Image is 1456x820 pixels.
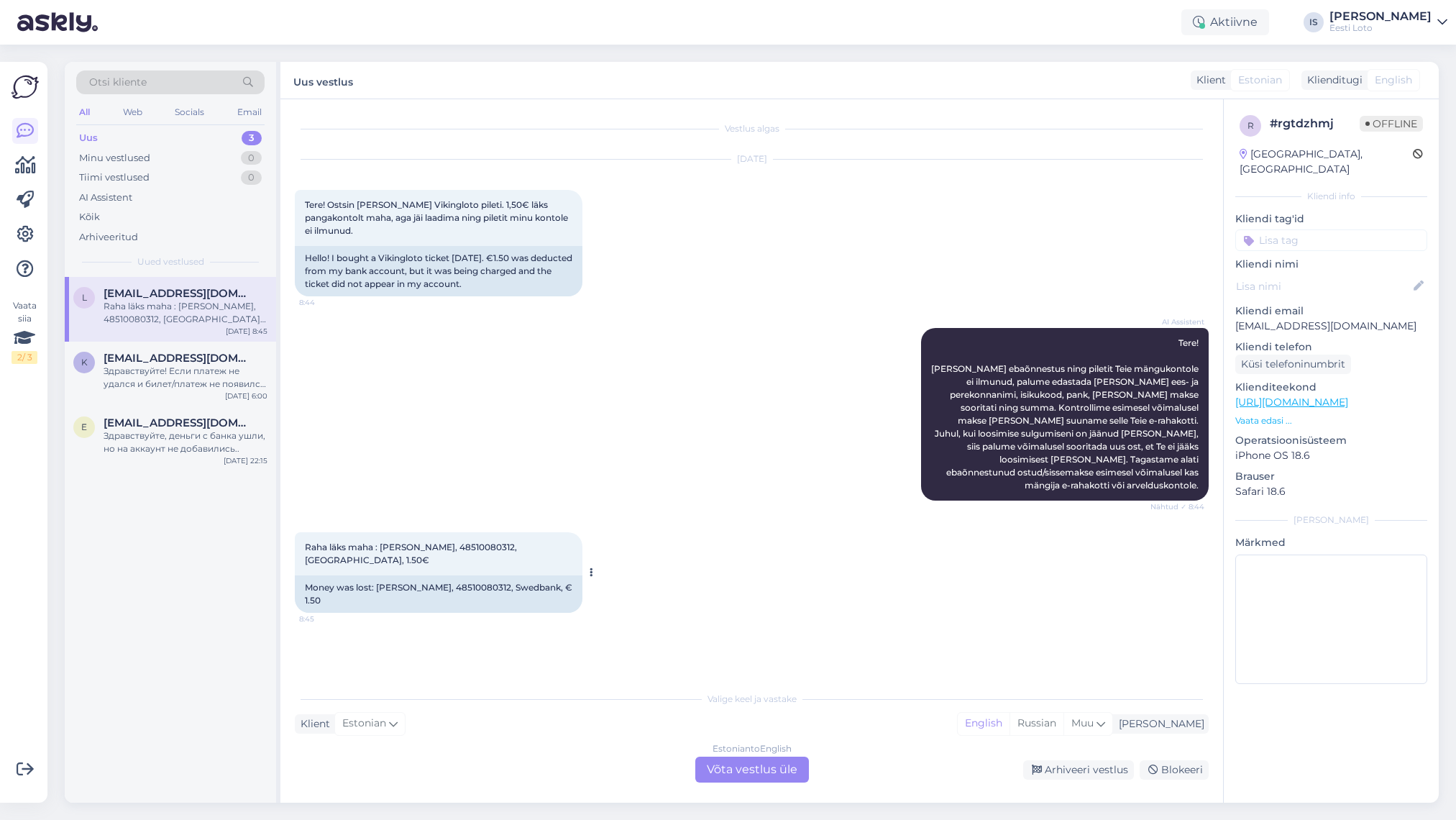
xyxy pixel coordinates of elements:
div: Raha läks maha : [PERSON_NAME], 48510080312, [GEOGRAPHIC_DATA], 1.50€ [104,300,267,326]
div: Здравствуйте! Если платеж не удался и билет/платеж не появился в вашем игровом аккаунте, пожалуйс... [104,365,267,391]
div: 0 [241,151,262,165]
div: Web [120,103,145,122]
div: Email [234,103,265,122]
div: All [76,103,93,122]
div: [PERSON_NAME] [1113,716,1204,732]
div: Uus [79,131,98,145]
div: Aktiivne [1181,9,1269,35]
span: el_wanted@mail.ru [104,416,253,429]
div: [DATE] [295,152,1209,165]
p: Märkmed [1235,535,1427,550]
span: Estonian [1238,73,1282,88]
div: Arhiveeri vestlus [1023,760,1134,780]
div: Kõik [79,210,100,224]
span: laheann@gmail.com [104,287,253,300]
div: IS [1304,12,1324,32]
div: [PERSON_NAME] [1329,11,1432,22]
div: 2 / 3 [12,351,37,364]
div: Vestlus algas [295,122,1209,135]
span: kushner19071979@gmail.com [104,352,253,365]
p: Kliendi telefon [1235,340,1427,355]
div: # rgtdzhmj [1270,115,1360,132]
div: [GEOGRAPHIC_DATA], [GEOGRAPHIC_DATA] [1240,147,1413,177]
p: Kliendi nimi [1235,257,1427,272]
div: Klient [1191,73,1226,88]
div: Eesti Loto [1329,22,1432,34]
a: [PERSON_NAME]Eesti Loto [1329,11,1447,34]
div: Valige keel ja vastake [295,693,1209,706]
div: [DATE] 6:00 [225,391,267,401]
span: e [81,422,87,432]
p: Vaata edasi ... [1235,414,1427,427]
span: l [82,292,87,303]
div: Money was lost: [PERSON_NAME], 48510080312, Swedbank, € 1.50 [295,575,582,613]
span: Offline [1360,116,1423,132]
div: [PERSON_NAME] [1235,514,1427,527]
p: Kliendi email [1235,304,1427,319]
div: [DATE] 8:45 [226,326,267,337]
span: 8:45 [299,614,353,624]
p: Safari 18.6 [1235,484,1427,499]
div: Arhiveeritud [79,230,138,245]
span: 8:44 [299,297,353,308]
p: [EMAIL_ADDRESS][DOMAIN_NAME] [1235,319,1427,334]
div: Klienditugi [1301,73,1363,88]
input: Lisa tag [1235,229,1427,251]
p: iPhone OS 18.6 [1235,448,1427,463]
p: Brauser [1235,469,1427,484]
div: Kliendi info [1235,190,1427,203]
img: Askly Logo [12,73,39,101]
div: Здравствуйте, деньги с банка ушли, но на аккаунт не добавились.. [104,429,267,455]
span: Otsi kliente [89,75,147,90]
p: Klienditeekond [1235,380,1427,395]
span: Raha läks maha : [PERSON_NAME], 48510080312, [GEOGRAPHIC_DATA], 1.50€ [305,542,519,565]
span: k [81,357,88,368]
span: AI Assistent [1150,316,1204,327]
span: Nähtud ✓ 8:44 [1150,501,1204,512]
div: Estonian to English [713,742,792,755]
div: [DATE] 22:15 [224,455,267,466]
div: Vaata siia [12,299,37,364]
div: 0 [241,170,262,185]
div: Socials [172,103,207,122]
div: Klient [295,716,330,732]
label: Uus vestlus [293,70,353,90]
div: AI Assistent [79,191,132,205]
div: English [958,713,1009,734]
input: Lisa nimi [1236,278,1411,294]
a: [URL][DOMAIN_NAME] [1235,396,1348,409]
span: English [1375,73,1412,88]
div: Tiimi vestlused [79,170,150,185]
p: Kliendi tag'id [1235,211,1427,227]
div: Võta vestlus üle [695,757,809,783]
div: Hello! I bought a Vikingloto ticket [DATE]. €1.50 was deducted from my bank account, but it was b... [295,246,582,296]
p: Operatsioonisüsteem [1235,433,1427,448]
span: Tere! Ostsin [PERSON_NAME] Vikingloto pileti. 1,50€ läks pangakontolt maha, aga jäi laadima ning ... [305,199,570,236]
span: Estonian [342,716,386,732]
div: Blokeeri [1140,760,1209,780]
span: Uued vestlused [137,255,204,268]
div: Russian [1009,713,1063,734]
div: 3 [242,131,262,145]
div: Küsi telefoninumbrit [1235,355,1351,374]
span: Muu [1071,716,1094,729]
span: r [1247,120,1254,131]
div: Minu vestlused [79,151,150,165]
